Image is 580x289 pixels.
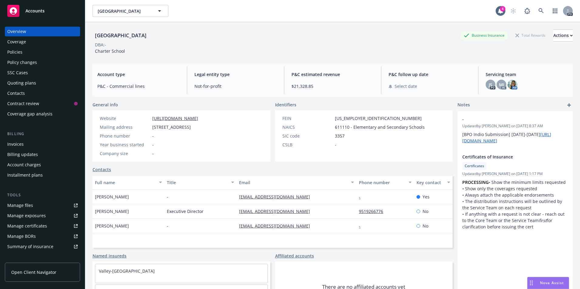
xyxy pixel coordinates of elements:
[5,47,80,57] a: Policies
[99,268,155,274] a: Valley-[GEOGRAPHIC_DATA]
[239,194,315,200] a: [EMAIL_ADDRESS][DOMAIN_NAME]
[535,5,547,17] a: Search
[167,208,204,214] span: Executive Director
[539,218,547,223] em: first
[275,101,296,108] span: Identifiers
[167,223,168,229] span: -
[389,71,471,78] span: P&C follow up date
[521,5,533,17] a: Report a Bug
[167,179,227,186] div: Title
[416,179,443,186] div: Key contact
[335,115,422,121] span: [US_EMPLOYER_IDENTIFICATION_NUMBER]
[7,201,33,210] div: Manage files
[395,83,417,89] span: Select date
[5,68,80,78] a: SSC Cases
[93,101,118,108] span: General info
[5,37,80,47] a: Coverage
[565,101,573,109] a: add
[7,47,22,57] div: Policies
[95,208,129,214] span: [PERSON_NAME]
[5,170,80,180] a: Installment plans
[5,27,80,36] a: Overview
[98,8,150,14] span: [GEOGRAPHIC_DATA]
[152,150,154,157] span: -
[93,253,126,259] a: Named insureds
[423,208,428,214] span: No
[465,163,484,169] span: Certificates
[100,141,150,148] div: Year business started
[97,83,180,89] span: P&C - Commercial lines
[553,29,573,42] button: Actions
[95,223,129,229] span: [PERSON_NAME]
[194,83,277,89] span: Not-for-profit
[239,208,315,214] a: [EMAIL_ADDRESS][DOMAIN_NAME]
[5,131,80,137] div: Billing
[7,58,37,67] div: Policy changes
[5,139,80,149] a: Invoices
[489,81,492,88] span: JS
[152,133,154,139] span: -
[457,149,573,235] div: Certificates of InsuranceCertificatesUpdatedby [PERSON_NAME] on [DATE] 1:17 PMPROCESSING• Show th...
[507,5,519,17] a: Start snowing
[553,30,573,41] div: Actions
[457,101,470,109] span: Notes
[7,37,26,47] div: Coverage
[5,242,80,251] a: Summary of insurance
[7,109,52,119] div: Coverage gap analysis
[462,179,489,185] strong: PROCESSING
[7,170,43,180] div: Installment plans
[7,242,53,251] div: Summary of insurance
[93,32,149,39] div: [GEOGRAPHIC_DATA]
[97,71,180,78] span: Account type
[5,221,80,231] a: Manage certificates
[462,171,568,177] span: Updated by [PERSON_NAME] on [DATE] 1:17 PM
[528,277,535,289] div: Drag to move
[7,99,39,108] div: Contract review
[414,175,453,190] button: Key contact
[194,71,277,78] span: Legal entity type
[5,109,80,119] a: Coverage gap analysis
[461,32,507,39] div: Business Insurance
[239,223,315,229] a: [EMAIL_ADDRESS][DOMAIN_NAME]
[7,211,46,221] div: Manage exposures
[359,194,365,200] a: -
[25,8,45,13] span: Accounts
[292,83,374,89] span: $21,328.85
[7,139,24,149] div: Invoices
[5,58,80,67] a: Policy changes
[95,179,155,186] div: Full name
[462,154,552,160] span: Certificates of Insurance
[335,141,336,148] span: -
[237,175,357,190] button: Email
[423,194,430,200] span: Yes
[7,78,36,88] div: Quoting plans
[540,280,564,285] span: Nova Assist
[95,194,129,200] span: [PERSON_NAME]
[359,223,365,229] a: -
[5,231,80,241] a: Manage BORs
[500,6,505,12] div: 4
[462,131,568,144] p: [BPO Indio Submission] [DATE]-[DATE]
[282,141,332,148] div: CSLB
[5,201,80,210] a: Manage files
[239,179,348,186] div: Email
[11,269,56,275] span: Open Client Navigator
[152,141,154,148] span: -
[100,115,150,121] div: Website
[462,116,552,122] span: -
[356,175,414,190] button: Phone number
[5,99,80,108] a: Contract review
[7,150,38,159] div: Billing updates
[100,133,150,139] div: Phone number
[512,32,548,39] div: Total Rewards
[100,124,150,130] div: Mailing address
[7,88,25,98] div: Contacts
[457,111,573,149] div: -Updatedby [PERSON_NAME] on [DATE] 8:37 AM[BPO Indio Submission] [DATE]-[DATE][URL][DOMAIN_NAME]
[95,48,125,54] span: Charter School
[164,175,236,190] button: Title
[5,88,80,98] a: Contacts
[95,42,106,48] div: DBA: -
[359,208,388,214] a: 9519266776
[507,80,517,89] img: photo
[5,192,80,198] div: Tools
